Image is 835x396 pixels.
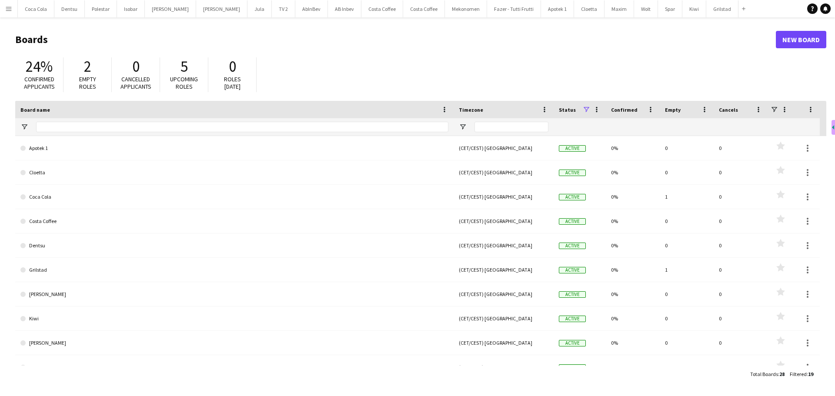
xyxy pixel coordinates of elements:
div: 0% [606,233,660,257]
div: (CET/CEST) [GEOGRAPHIC_DATA] [454,136,554,160]
button: Grilstad [706,0,738,17]
button: Open Filter Menu [459,123,467,131]
a: [PERSON_NAME] [20,282,448,306]
div: 0 [660,355,714,379]
div: 0 [714,331,768,355]
div: 0% [606,282,660,306]
button: Kiwi [682,0,706,17]
span: Active [559,194,586,200]
button: TV 2 [272,0,295,17]
button: Fazer - Tutti Frutti [487,0,541,17]
div: 0 [714,136,768,160]
div: (CET/CEST) [GEOGRAPHIC_DATA] [454,185,554,209]
div: 0 [660,136,714,160]
button: Mekonomen [445,0,487,17]
button: Spar [658,0,682,17]
span: Empty [665,106,681,113]
div: 0 [660,160,714,184]
div: 0% [606,355,660,379]
button: Dentsu [54,0,85,17]
span: 28 [779,371,785,377]
button: Isobar [117,0,145,17]
div: 0% [606,185,660,209]
span: Active [559,170,586,176]
div: 0% [606,209,660,233]
div: 0% [606,331,660,355]
div: : [750,366,785,383]
div: (CET/CEST) [GEOGRAPHIC_DATA] [454,331,554,355]
span: 5 [180,57,188,76]
input: Board name Filter Input [36,122,448,132]
div: (CET/CEST) [GEOGRAPHIC_DATA] [454,160,554,184]
a: Grilstad [20,258,448,282]
span: Cancelled applicants [120,75,151,90]
a: [PERSON_NAME] [20,331,448,355]
button: Costa Coffee [361,0,403,17]
button: AB Inbev [328,0,361,17]
div: (CET/CEST) [GEOGRAPHIC_DATA] [454,258,554,282]
span: Upcoming roles [170,75,198,90]
div: (CET/CEST) [GEOGRAPHIC_DATA] [454,209,554,233]
a: Cloetta [20,160,448,185]
div: 0 [660,306,714,330]
div: 0% [606,306,660,330]
button: Costa Coffee [403,0,445,17]
span: 19 [808,371,813,377]
button: [PERSON_NAME] [145,0,196,17]
span: Board name [20,106,50,113]
button: AbInBev [295,0,328,17]
button: Coca Cola [18,0,54,17]
span: 2 [84,57,91,76]
button: Jula [247,0,272,17]
div: 0 [660,282,714,306]
a: New Board [776,31,826,48]
div: 0% [606,258,660,282]
span: Active [559,364,586,371]
div: 0 [660,209,714,233]
span: Active [559,267,586,273]
button: Maxim [605,0,634,17]
div: : [790,366,813,383]
div: 1 [660,185,714,209]
div: 0 [660,233,714,257]
input: Timezone Filter Input [474,122,548,132]
a: Maxim [20,355,448,379]
div: 1 [660,258,714,282]
button: Cloetta [574,0,605,17]
button: Apotek 1 [541,0,574,17]
span: Active [559,243,586,249]
span: Active [559,218,586,225]
a: Costa Coffee [20,209,448,233]
button: Polestar [85,0,117,17]
a: Coca Cola [20,185,448,209]
div: 0 [714,233,768,257]
span: Active [559,340,586,346]
span: Total Boards [750,371,778,377]
span: Confirmed applicants [24,75,55,90]
div: (CET/CEST) [GEOGRAPHIC_DATA] [454,306,554,330]
span: Active [559,316,586,322]
div: 0 [714,209,768,233]
span: Status [559,106,576,113]
div: 0 [714,160,768,184]
button: Open Filter Menu [20,123,28,131]
span: Timezone [459,106,483,113]
span: 0 [132,57,140,76]
div: 0 [714,258,768,282]
div: 0 [660,331,714,355]
div: 0 [714,185,768,209]
a: Dentsu [20,233,448,258]
button: Wolt [634,0,658,17]
div: (CET/CEST) [GEOGRAPHIC_DATA] [454,282,554,306]
div: 0 [714,355,768,379]
a: Apotek 1 [20,136,448,160]
div: 0% [606,160,660,184]
div: (CET/CEST) [GEOGRAPHIC_DATA] [454,355,554,379]
span: Empty roles [79,75,96,90]
a: Kiwi [20,306,448,331]
div: 0 [714,282,768,306]
div: 0 [714,306,768,330]
div: (CET/CEST) [GEOGRAPHIC_DATA] [454,233,554,257]
span: 24% [26,57,53,76]
span: 0 [229,57,236,76]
